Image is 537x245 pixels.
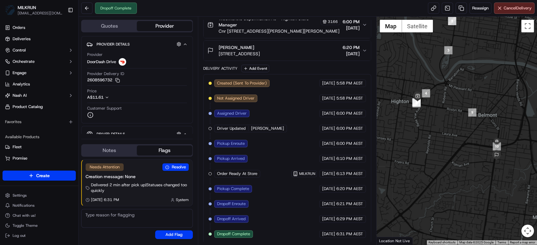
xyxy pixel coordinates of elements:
span: System [176,197,189,202]
span: 6:20 PM AEST [336,186,363,192]
span: [STREET_ADDRESS] [219,51,260,57]
button: Add Event [241,65,269,72]
span: MILKRUN [299,171,315,176]
span: Fleet [13,144,22,150]
span: Analytics [13,81,30,87]
span: Driver Updated [217,126,246,131]
span: Control [13,47,26,53]
span: 6:20 PM [343,44,360,51]
button: CancelDelivery [494,3,534,14]
span: [DATE] [322,126,335,131]
span: [DATE] [322,95,335,101]
span: [DATE] [322,201,335,207]
span: Orchestrate [13,59,35,64]
span: 6:29 PM AEST [336,216,363,222]
a: Orders [3,23,76,33]
span: [DATE] [322,80,335,86]
button: Map camera controls [521,225,534,237]
span: [DATE] 6:31 PM [91,197,119,202]
span: Product Catalog [13,104,43,110]
button: Toggle fullscreen view [521,20,534,32]
span: 6:00 PM AEST [336,126,363,131]
button: Quotes [82,21,137,31]
span: Deliveries [13,36,31,42]
div: 2 [448,17,456,25]
div: 3 [444,46,452,54]
div: 4 [422,89,430,97]
a: Report a map error [510,241,535,244]
button: Notes [82,145,137,155]
button: MILKRUN [18,4,36,11]
span: 3166 [328,19,338,24]
span: [DATE] [322,111,335,116]
span: 6:31 PM AEST [336,231,363,237]
button: Nash AI [3,90,76,101]
button: Keyboard shortcuts [428,240,456,245]
button: Settings [3,191,76,200]
button: Reassign [469,3,491,14]
a: Deliveries [3,34,76,44]
div: Location Not Live [377,237,413,245]
span: [DATE] [322,231,335,237]
button: 2608596732 [87,77,120,83]
span: [PERSON_NAME] [251,126,284,131]
span: Reassign [472,5,489,11]
div: 8 [412,99,421,107]
button: Chat with us! [3,211,76,220]
a: Fleet [5,144,73,150]
span: Map data ©2025 Google [459,241,494,244]
button: A$11.61 [87,95,143,100]
span: Cancel Delivery [504,5,532,11]
span: Provider [87,52,103,57]
span: Pickup Arrived [217,156,245,161]
span: 6:00 PM AEST [336,111,363,116]
span: DoorDash Drive [87,59,116,65]
span: Delivered 2 min after pick up | Statuses changed too quickly [91,182,189,193]
img: MILKRUN [5,5,15,15]
span: 6:21 PM AEST [336,201,363,207]
span: Dropoff Complete [217,231,250,237]
span: Log out [13,233,25,238]
span: Nash AI [13,93,27,98]
button: Show satellite imagery [402,20,433,32]
button: Promise [3,153,76,163]
button: Driver Details [87,129,187,139]
span: Woolworths Supermarket AU - Highton Store Manager [219,15,319,28]
button: Fleet [3,142,76,152]
span: [PERSON_NAME] [219,44,254,51]
a: Product Catalog [3,102,76,112]
a: Open this area in Google Maps (opens a new window) [378,237,399,245]
div: Available Products [3,132,76,142]
span: 6:13 PM AEST [336,171,363,177]
span: Pickup Enroute [217,141,245,146]
span: Chat with us! [13,213,36,218]
span: Order Ready At Store [217,171,257,177]
span: Notifications [13,203,35,208]
span: [DATE] [343,51,360,57]
span: Assigned Driver [217,111,247,116]
span: Dropoff Enroute [217,201,246,207]
div: Creation message: None [86,173,189,180]
button: [EMAIL_ADDRESS][DOMAIN_NAME] [18,11,63,16]
div: Delivery Activity [203,66,238,71]
span: Pickup Complete [217,186,249,192]
span: Not Assigned Driver [217,95,255,101]
button: Toggle Theme [3,221,76,230]
button: Notifications [3,201,76,210]
button: Orchestrate [3,57,76,67]
span: Driver Details [97,132,125,137]
a: Promise [5,155,73,161]
span: Cnr [STREET_ADDRESS][PERSON_NAME][PERSON_NAME] [219,28,340,34]
button: Engage [3,68,76,78]
span: Dropoff Arrived [217,216,246,222]
span: [DATE] [322,216,335,222]
span: [DATE] [322,171,335,177]
img: Google [378,237,399,245]
button: Provider Details [87,39,187,49]
div: 10 [493,142,501,150]
span: [DATE] [322,156,335,161]
span: [DATE] [343,25,360,31]
button: Control [3,45,76,55]
span: 5:58 PM AEST [336,80,363,86]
